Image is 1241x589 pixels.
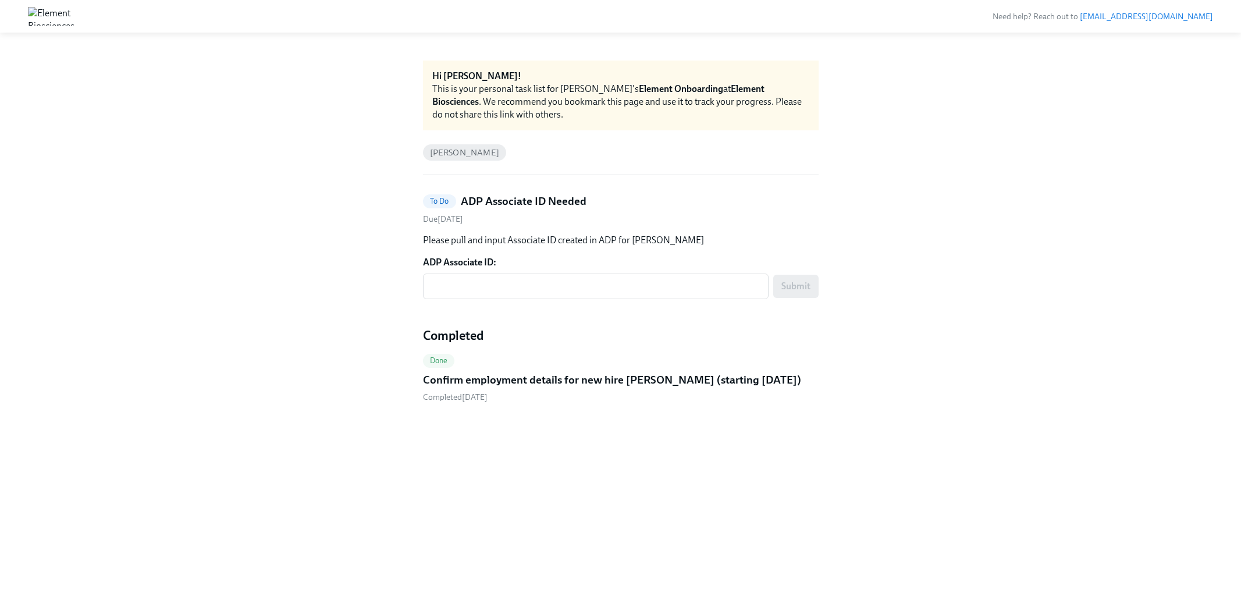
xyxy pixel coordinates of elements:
strong: Element Onboarding [639,83,723,94]
a: To DoADP Associate ID NeededDue[DATE] [423,194,819,225]
h4: Completed [423,327,819,345]
label: ADP Associate ID: [423,256,819,269]
h5: Confirm employment details for new hire [PERSON_NAME] (starting [DATE]) [423,372,801,388]
span: Wednesday, September 17th 2025, 2:26 pm [423,392,488,402]
a: [EMAIL_ADDRESS][DOMAIN_NAME] [1080,12,1213,22]
strong: Hi [PERSON_NAME]! [432,70,521,81]
span: Done [423,356,455,365]
div: This is your personal task list for [PERSON_NAME]'s at . We recommend you bookmark this page and ... [432,83,809,121]
span: [PERSON_NAME] [423,148,507,157]
h5: ADP Associate ID Needed [461,194,586,209]
img: Element Biosciences [28,7,74,26]
span: Wednesday, September 24th 2025, 9:00 am [423,214,463,224]
span: To Do [423,197,456,205]
a: DoneConfirm employment details for new hire [PERSON_NAME] (starting [DATE]) Completed[DATE] [423,354,819,403]
p: Please pull and input Associate ID created in ADP for [PERSON_NAME] [423,234,819,247]
span: Need help? Reach out to [993,12,1213,22]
